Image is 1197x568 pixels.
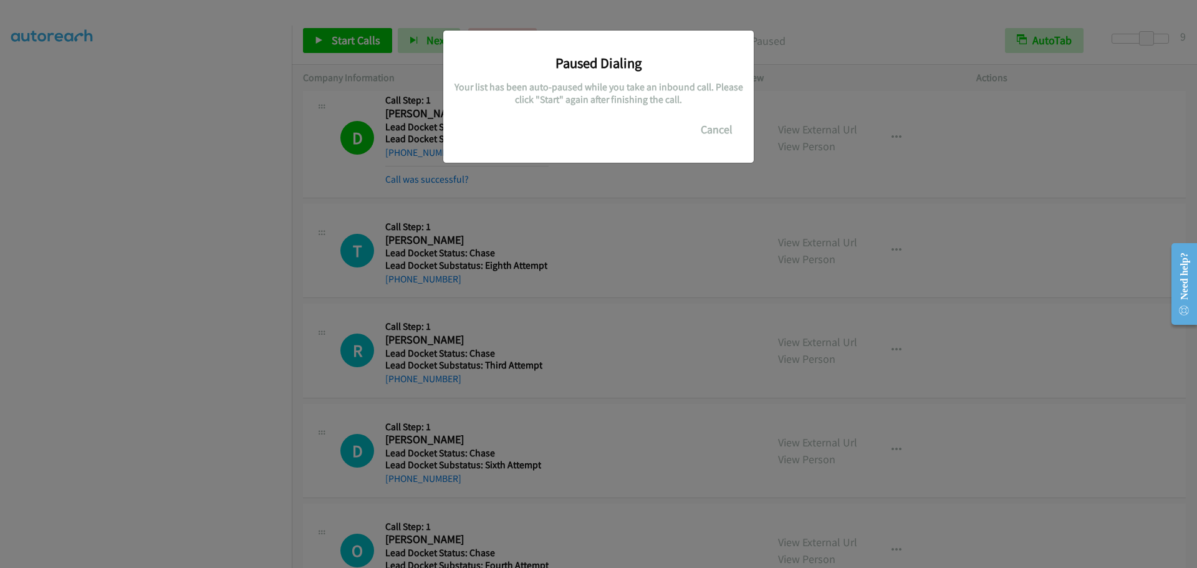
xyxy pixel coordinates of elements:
h3: Paused Dialing [453,54,744,72]
iframe: Resource Center [1161,234,1197,334]
h5: Your list has been auto-paused while you take an inbound call. Please click "Start" again after f... [453,81,744,105]
button: Cancel [689,117,744,142]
